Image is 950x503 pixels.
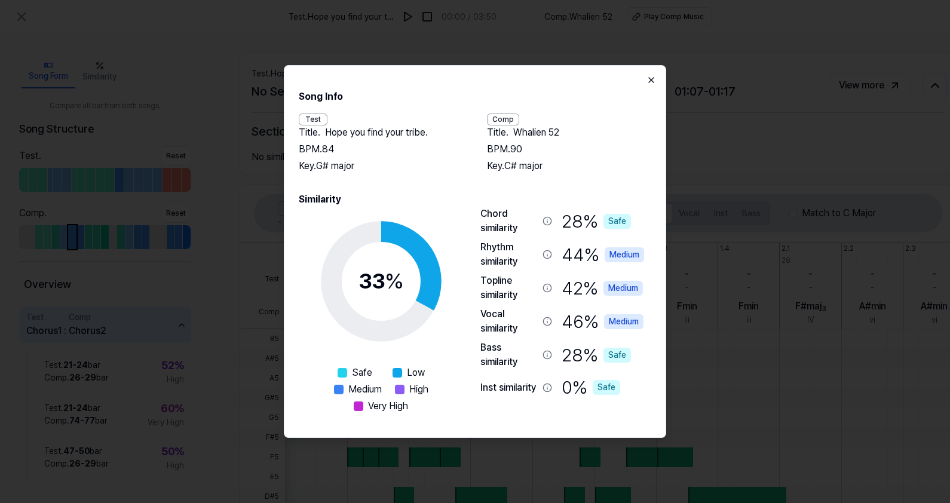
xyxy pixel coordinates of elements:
[603,348,631,363] div: Safe
[358,265,404,297] div: 33
[299,159,463,173] div: Key. G# major
[299,142,463,157] div: BPM. 84
[605,247,644,262] div: Medium
[480,381,538,395] div: Inst similarity
[299,125,320,140] span: Title .
[593,380,620,395] div: Safe
[299,90,651,104] h2: Song Info
[603,281,643,296] div: Medium
[407,366,425,380] span: Low
[368,399,408,413] span: Very High
[480,207,538,235] div: Chord similarity
[480,240,538,269] div: Rhythm similarity
[562,207,631,235] div: 28 %
[604,314,643,329] div: Medium
[487,114,519,125] div: Comp
[562,274,643,302] div: 42 %
[299,192,651,207] h2: Similarity
[480,307,538,336] div: Vocal similarity
[325,125,428,140] span: Hope you find your tribe.
[385,268,404,294] span: %
[562,341,631,369] div: 28 %
[603,214,631,229] div: Safe
[480,274,538,302] div: Topline similarity
[562,240,644,269] div: 44 %
[487,159,651,173] div: Key. C# major
[299,114,327,125] div: Test
[513,125,559,140] span: Whalien 52
[409,382,428,397] span: High
[562,307,643,336] div: 46 %
[562,374,620,401] div: 0 %
[487,125,508,140] span: Title .
[480,341,538,369] div: Bass similarity
[348,382,382,397] span: Medium
[487,142,651,157] div: BPM. 90
[352,366,372,380] span: Safe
